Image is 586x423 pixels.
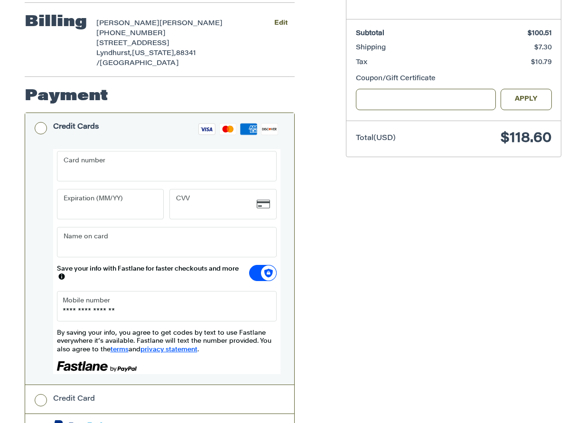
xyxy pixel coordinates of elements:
span: $100.51 [528,30,552,37]
iframe: Secure Credit Card Frame - CVV [177,190,257,218]
span: [US_STATE], [132,50,176,57]
span: Subtotal [356,30,384,37]
span: $7.30 [534,45,552,51]
h2: Billing [25,13,87,32]
button: Edit [267,17,295,30]
span: Total (USD) [356,135,396,142]
iframe: Secure Credit Card Frame - Expiration Date [64,190,144,218]
div: Credit Cards [53,119,99,135]
span: $10.79 [531,59,552,66]
span: 88341 / [96,50,196,67]
iframe: Secure Credit Card Frame - Credit Card Number [64,152,257,180]
span: Lyndhurst, [96,50,132,57]
div: Credit Card [53,391,95,407]
span: Shipping [356,45,386,51]
div: Coupon/Gift Certificate [356,74,552,84]
span: $118.60 [501,132,552,146]
input: Gift Certificate or Coupon Code [356,89,496,110]
span: [PERSON_NAME] [159,20,223,27]
span: [PHONE_NUMBER] [96,30,166,37]
span: [STREET_ADDRESS] [96,40,169,47]
span: Tax [356,59,367,66]
button: Apply [501,89,552,110]
h2: Payment [25,87,108,106]
span: [PERSON_NAME] [96,20,159,27]
iframe: Secure Credit Card Frame - Cardholder Name [64,228,257,256]
span: [GEOGRAPHIC_DATA] [100,60,179,67]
